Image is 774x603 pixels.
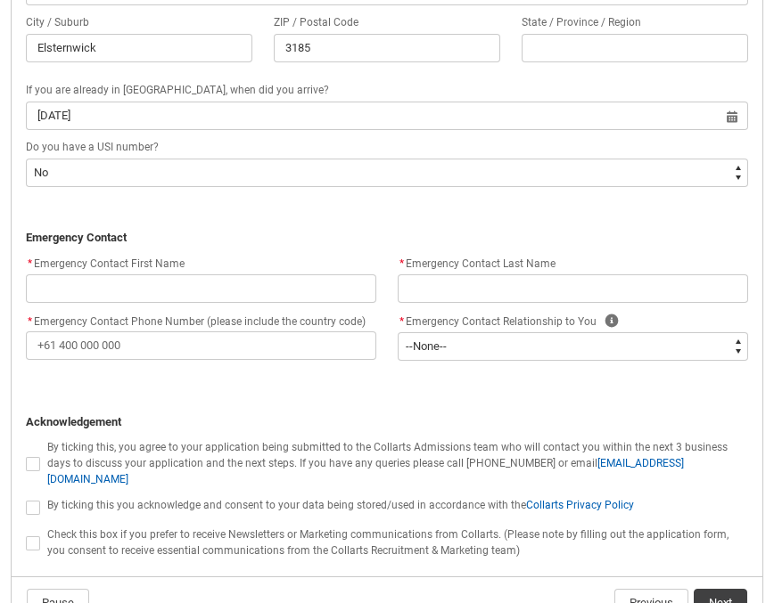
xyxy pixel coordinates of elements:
span: ZIP / Postal Code [274,16,358,29]
a: Collarts Privacy Policy [526,499,634,511]
label: Emergency Contact Phone Number (please include the country code) [26,310,373,330]
abbr: required [28,257,32,270]
span: Emergency Contact Last Name [398,257,556,270]
abbr: required [399,257,404,270]
abbr: required [28,315,32,328]
strong: Emergency Contact [26,231,127,244]
span: By ticking this, you agree to your application being submitted to the Collarts Admissions team wh... [47,441,728,485]
strong: Acknowledgement [26,415,121,428]
input: +61 400 000 000 [26,331,376,360]
span: If you are already in [GEOGRAPHIC_DATA], when did you arrive? [26,84,329,96]
span: City / Suburb [26,16,89,29]
span: State / Province / Region [522,16,641,29]
span: Emergency Contact Relationship to You [406,315,597,328]
abbr: required [399,315,404,328]
span: Check this box if you prefer to receive Newsletters or Marketing communications from Collarts. (P... [47,528,729,557]
span: Emergency Contact First Name [26,257,185,270]
span: Do you have a USI number? [26,141,159,153]
span: By ticking this you acknowledge and consent to your data being stored/used in accordance with the [47,499,634,511]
